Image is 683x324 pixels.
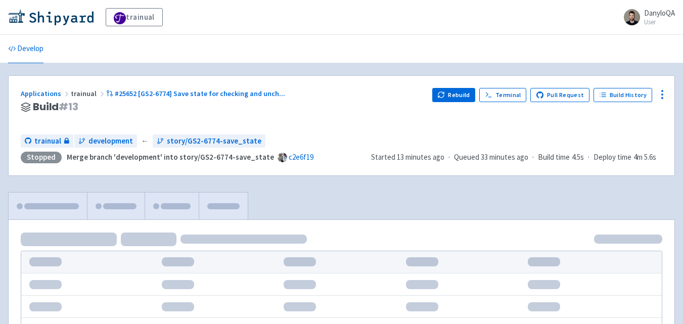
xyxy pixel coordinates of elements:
span: Started [371,152,444,162]
a: Applications [21,89,71,98]
span: Build time [538,152,570,163]
a: development [74,134,137,148]
span: ← [141,135,149,147]
span: development [88,135,133,147]
small: User [644,19,675,25]
a: c2e6f19 [289,152,313,162]
span: Build [33,101,78,113]
span: #25652 [GS2-6774] Save state for checking and unch ... [115,89,285,98]
strong: Merge branch 'development' into story/GS2-6774-save_state [67,152,274,162]
span: # 13 [59,100,78,114]
span: Queued [454,152,528,162]
span: story/GS2-6774-save_state [167,135,261,147]
a: Pull Request [530,88,589,102]
a: Build History [594,88,652,102]
span: trainual [71,89,106,98]
a: trainual [21,134,73,148]
a: Terminal [479,88,526,102]
img: Shipyard logo [8,9,94,25]
span: DanyloQA [644,8,675,18]
div: · · · [371,152,662,163]
a: Develop [8,35,43,63]
a: story/GS2-6774-save_state [153,134,265,148]
a: trainual [106,8,163,26]
button: Rebuild [432,88,476,102]
a: DanyloQA User [618,9,675,25]
span: trainual [34,135,61,147]
a: #25652 [GS2-6774] Save state for checking and unch... [106,89,287,98]
span: Deploy time [594,152,631,163]
span: 4m 5.6s [633,152,656,163]
div: Stopped [21,152,62,163]
time: 33 minutes ago [481,152,528,162]
span: 4.5s [572,152,584,163]
time: 13 minutes ago [397,152,444,162]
